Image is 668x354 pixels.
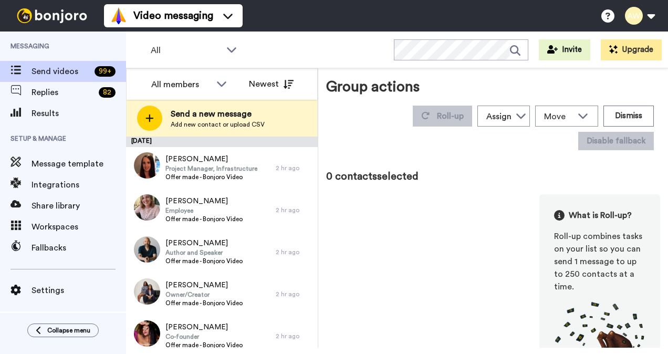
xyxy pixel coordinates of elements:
button: Upgrade [601,39,662,60]
div: 2 hr ago [276,332,312,340]
span: Roll-up [437,112,464,120]
span: [PERSON_NAME] [165,280,243,290]
button: Invite [539,39,590,60]
span: Integrations [32,179,126,191]
img: bj-logo-header-white.svg [13,8,91,23]
span: Settings [32,284,126,297]
span: Results [32,107,126,120]
div: 0 contacts selected [326,169,660,184]
span: Author and Speaker [165,248,243,257]
img: 5a369ab2-5296-4631-b431-1af817a530ae.jpg [134,152,160,179]
button: Collapse menu [27,324,99,337]
button: Newest [241,74,301,95]
button: Roll-up [413,106,472,127]
span: What is Roll-up? [569,209,632,222]
span: Share library [32,200,126,212]
span: Add new contact or upload CSV [171,120,265,129]
img: 67a67191-ed3b-4c72-bce2-96aa3c85cc97.jpg [134,278,160,305]
span: [PERSON_NAME] [165,154,257,164]
span: Project Manager, Infrastructure [165,164,257,173]
span: Collapse menu [47,326,90,335]
span: [PERSON_NAME] [165,196,243,206]
button: Disable fallback [578,132,654,150]
span: Co-founder [165,332,243,341]
span: Workspaces [32,221,126,233]
span: Offer made - Bonjoro Video [165,257,243,265]
div: 2 hr ago [276,206,312,214]
span: Owner/Creator [165,290,243,299]
div: 2 hr ago [276,248,312,256]
span: Send a new message [171,108,265,120]
img: 990e1617-21d9-4385-ae90-2dcff7175092.jpg [134,320,160,347]
div: 99 + [95,66,116,77]
div: [DATE] [126,137,318,147]
span: Replies [32,86,95,99]
span: Offer made - Bonjoro Video [165,173,257,181]
img: vm-color.svg [110,7,127,24]
span: Move [544,110,572,123]
span: Message template [32,158,126,170]
span: [PERSON_NAME] [165,322,243,332]
div: 2 hr ago [276,164,312,172]
button: Dismiss [603,106,654,127]
span: Offer made - Bonjoro Video [165,299,243,307]
div: Group actions [326,76,420,101]
img: f1ce6544-998e-4f09-b4ce-61e721dc21da.jpg [134,236,160,263]
span: Fallbacks [32,242,126,254]
div: 82 [99,87,116,98]
img: f317608a-9fc5-488f-9a3e-a2eae92adfbc.jpg [134,194,160,221]
span: Offer made - Bonjoro Video [165,341,243,349]
div: Assign [486,110,512,123]
span: [PERSON_NAME] [165,238,243,248]
span: Employee [165,206,243,215]
span: All [151,44,221,57]
div: 2 hr ago [276,290,312,298]
div: All members [151,78,211,91]
span: Offer made - Bonjoro Video [165,215,243,223]
span: Send videos [32,65,90,78]
div: Roll-up combines tasks on your list so you can send 1 message to up to 250 contacts at a time. [554,230,645,293]
span: Video messaging [133,8,213,23]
